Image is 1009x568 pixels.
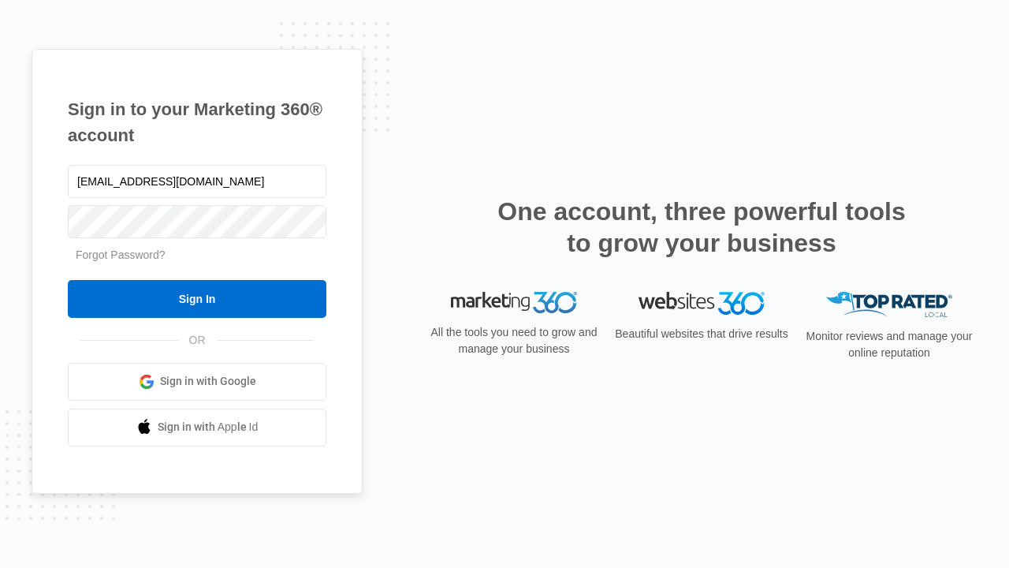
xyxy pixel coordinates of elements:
[68,96,326,148] h1: Sign in to your Marketing 360® account
[158,419,259,435] span: Sign in with Apple Id
[613,326,790,342] p: Beautiful websites that drive results
[178,332,217,349] span: OR
[639,292,765,315] img: Websites 360
[826,292,952,318] img: Top Rated Local
[68,363,326,401] a: Sign in with Google
[68,280,326,318] input: Sign In
[801,328,977,361] p: Monitor reviews and manage your online reputation
[68,409,326,447] a: Sign in with Apple Id
[426,324,602,357] p: All the tools you need to grow and manage your business
[160,373,256,390] span: Sign in with Google
[68,165,326,198] input: Email
[451,292,577,314] img: Marketing 360
[76,248,166,261] a: Forgot Password?
[493,196,910,259] h2: One account, three powerful tools to grow your business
